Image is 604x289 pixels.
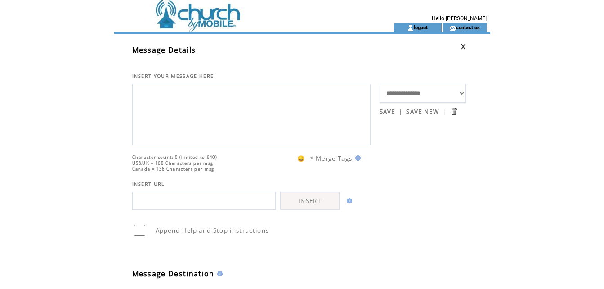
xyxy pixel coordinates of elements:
[432,15,487,22] span: Hello [PERSON_NAME]
[399,108,403,116] span: |
[450,107,458,116] input: Submit
[156,226,269,235] span: Append Help and Stop instructions
[132,269,215,279] span: Message Destination
[132,181,165,187] span: INSERT URL
[132,160,214,166] span: US&UK = 160 Characters per msg
[407,24,414,32] img: account_icon.gif
[443,108,446,116] span: |
[297,154,305,163] span: 😀
[132,166,215,172] span: Canada = 136 Characters per msg
[380,108,395,116] a: SAVE
[449,24,456,32] img: contact_us_icon.gif
[456,24,480,30] a: contact us
[132,73,214,79] span: INSERT YOUR MESSAGE HERE
[215,271,223,276] img: help.gif
[132,154,218,160] span: Character count: 0 (limited to 640)
[353,155,361,161] img: help.gif
[406,108,439,116] a: SAVE NEW
[132,45,196,55] span: Message Details
[344,198,352,203] img: help.gif
[310,154,353,163] span: * Merge Tags
[414,24,428,30] a: logout
[280,192,340,210] a: INSERT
